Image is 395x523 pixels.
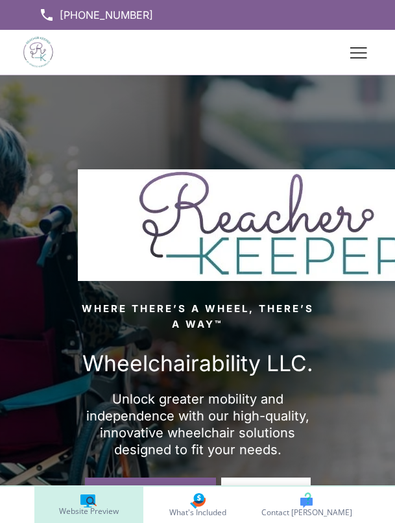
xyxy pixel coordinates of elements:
a: What's Included [143,487,252,523]
img: WheelchairAbility LLC. [21,34,183,69]
span: Wheelchairability LLC. [82,350,313,376]
button: Contact us [221,478,311,514]
span: What's Included [169,509,226,517]
span: Website Preview [59,507,119,515]
p: Where There’s a Wheel, There’s a Way™ [78,301,317,332]
p: [PHONE_NUMBER] [60,5,153,25]
a: [PHONE_NUMBER] [85,478,216,514]
button: Toggle hamburger navigation menu [343,37,374,68]
button: Contact [PERSON_NAME] [252,487,361,523]
p: Unlock greater mobility and independence with our high-quality, innovative wheelchair solutions d... [78,391,317,458]
a: Website Preview [34,487,143,523]
span: Contact [PERSON_NAME] [261,508,352,517]
a: [PHONE_NUMBER] [39,5,153,25]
